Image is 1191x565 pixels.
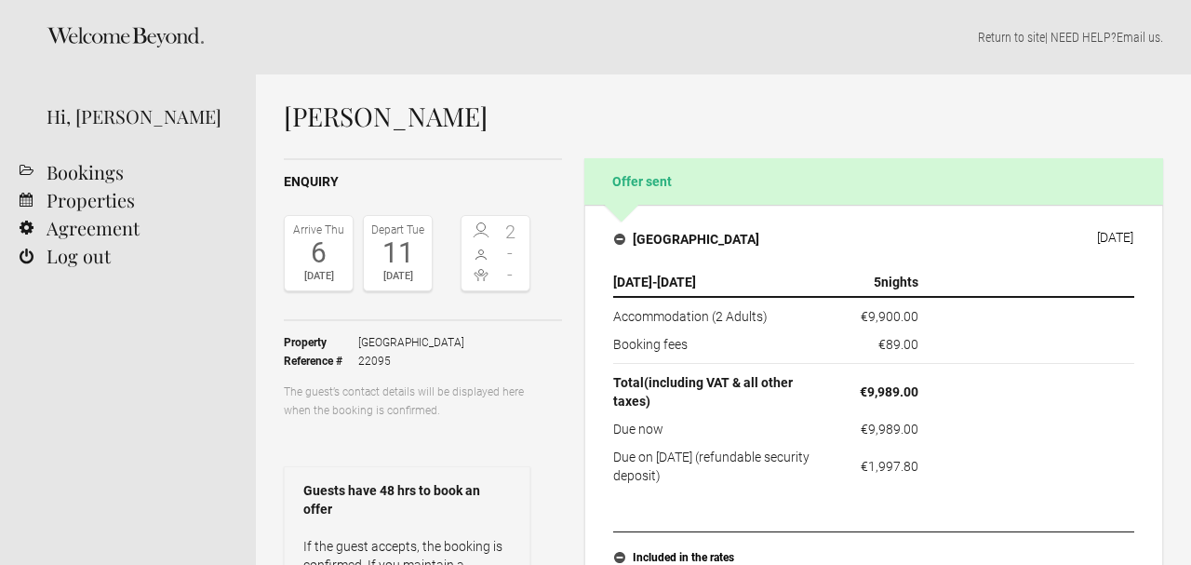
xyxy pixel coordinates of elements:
[303,481,511,518] strong: Guests have 48 hrs to book an offer
[613,443,822,485] td: Due on [DATE] (refundable security deposit)
[613,275,652,289] span: [DATE]
[822,268,926,297] th: nights
[878,337,918,352] flynt-currency: €89.00
[613,375,793,409] span: (including VAT & all other taxes)
[613,297,822,330] td: Accommodation (2 Adults)
[284,28,1163,47] p: | NEED HELP? .
[599,220,1148,259] button: [GEOGRAPHIC_DATA] [DATE]
[1097,230,1133,245] div: [DATE]
[613,330,822,364] td: Booking fees
[613,364,822,416] th: Total
[368,239,427,267] div: 11
[861,309,918,324] flynt-currency: €9,900.00
[496,265,526,284] span: -
[358,333,464,352] span: [GEOGRAPHIC_DATA]
[860,384,918,399] flynt-currency: €9,989.00
[289,239,348,267] div: 6
[47,102,228,130] div: Hi, [PERSON_NAME]
[584,158,1163,205] h2: Offer sent
[284,352,358,370] strong: Reference #
[284,333,358,352] strong: Property
[358,352,464,370] span: 22095
[861,459,918,474] flynt-currency: €1,997.80
[657,275,696,289] span: [DATE]
[1117,30,1160,45] a: Email us
[614,230,759,249] h4: [GEOGRAPHIC_DATA]
[613,268,822,297] th: -
[284,383,530,420] p: The guest’s contact details will be displayed here when the booking is confirmed.
[368,267,427,286] div: [DATE]
[613,415,822,443] td: Due now
[284,172,562,192] h2: Enquiry
[978,30,1045,45] a: Return to site
[496,244,526,262] span: -
[284,102,1163,130] h1: [PERSON_NAME]
[496,222,526,241] span: 2
[874,275,881,289] span: 5
[861,422,918,437] flynt-currency: €9,989.00
[368,221,427,239] div: Depart Tue
[289,267,348,286] div: [DATE]
[289,221,348,239] div: Arrive Thu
